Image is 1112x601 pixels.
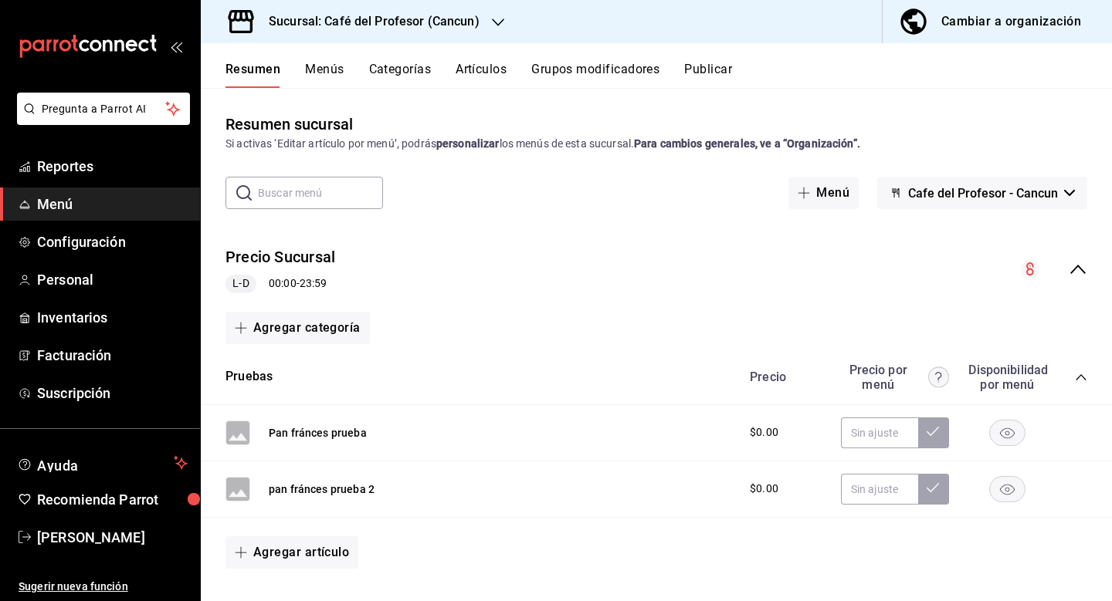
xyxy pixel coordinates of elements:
[788,177,859,209] button: Menú
[305,62,344,88] button: Menús
[225,312,370,344] button: Agregar categoría
[750,481,778,497] span: $0.00
[258,177,383,208] input: Buscar menú
[225,536,358,569] button: Agregar artículo
[531,62,659,88] button: Grupos modificadores
[37,307,188,328] span: Inventarios
[225,368,273,386] button: Pruebas
[225,113,353,136] div: Resumen sucursal
[750,424,778,441] span: $0.00
[908,186,1058,201] span: Cafe del Profesor - Cancun
[19,579,188,595] span: Sugerir nueva función
[37,194,188,214] span: Menú
[225,136,1087,152] div: Si activas ‘Editar artículo por menú’, podrás los menús de esta sucursal.
[201,234,1112,306] div: collapse-menu-row
[968,363,1046,392] div: Disponibilidad por menú
[1075,371,1087,383] button: collapse-category-row
[37,269,188,290] span: Personal
[42,101,166,117] span: Pregunta a Parrot AI
[225,62,1112,88] div: navigation tabs
[841,474,918,505] input: Sin ajuste
[37,231,188,252] span: Configuración
[634,137,860,150] strong: Para cambios generales, ve a “Organización”.
[269,481,375,497] button: pan fránces prueba 2
[225,246,335,268] button: Precio Sucursal
[37,454,168,472] span: Ayuda
[256,12,480,31] h3: Sucursal: Café del Profesor (Cancun)
[37,345,188,366] span: Facturación
[225,62,280,88] button: Resumen
[369,62,432,88] button: Categorías
[941,11,1081,32] div: Cambiar a organización
[734,370,833,384] div: Precio
[841,417,918,448] input: Sin ajuste
[684,62,732,88] button: Publicar
[170,40,182,52] button: open_drawer_menu
[877,177,1087,209] button: Cafe del Profesor - Cancun
[17,93,190,125] button: Pregunta a Parrot AI
[37,527,188,548] span: [PERSON_NAME]
[841,363,949,392] div: Precio por menú
[269,425,367,441] button: Pan fránces prueba
[37,383,188,403] span: Suscripción
[226,275,255,292] span: L-D
[436,137,500,150] strong: personalizar
[225,275,335,293] div: 00:00 - 23:59
[11,112,190,128] a: Pregunta a Parrot AI
[456,62,507,88] button: Artículos
[37,156,188,177] span: Reportes
[37,489,188,510] span: Recomienda Parrot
